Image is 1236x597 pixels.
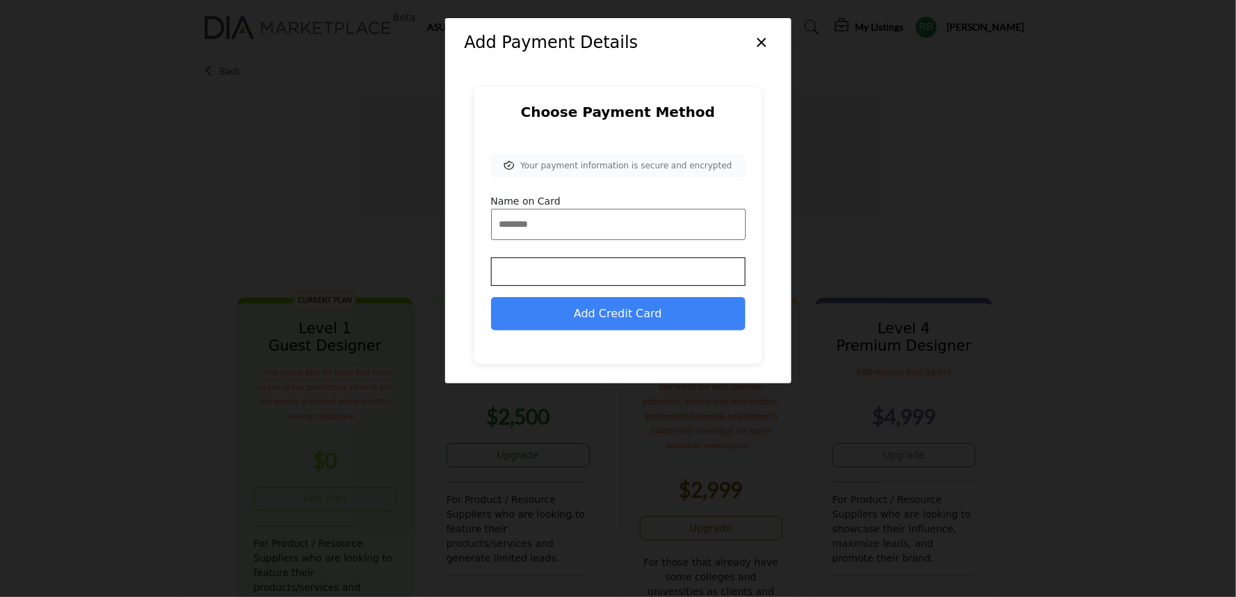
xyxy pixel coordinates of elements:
label: Name on Card [491,194,561,209]
h2: Choose Payment Method [491,104,746,120]
iframe: Secure card payment input frame [499,265,738,278]
h2: Add Payment Details [465,30,639,55]
span: Your payment information is secure and encrypted [520,159,732,172]
button: × [752,28,772,54]
button: Add Credit Card [491,297,746,331]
